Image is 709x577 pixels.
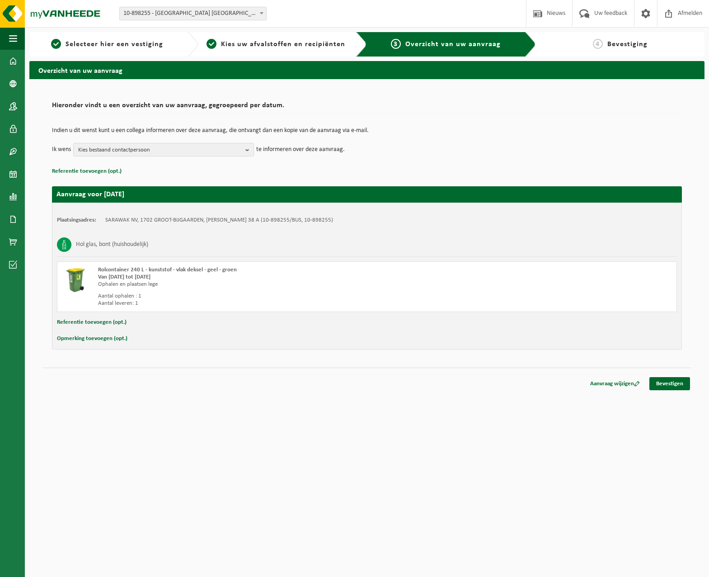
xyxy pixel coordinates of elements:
[78,143,242,157] span: Kies bestaand contactpersoon
[62,266,89,293] img: WB-0240-HPE-GN-50.png
[57,333,127,345] button: Opmerking toevoegen (opt.)
[221,41,345,48] span: Kies uw afvalstoffen en recipiënten
[34,39,180,50] a: 1Selecteer hier een vestiging
[583,377,647,390] a: Aanvraag wijzigen
[207,39,216,49] span: 2
[56,191,124,198] strong: Aanvraag voor [DATE]
[98,267,237,273] span: Rolcontainer 240 L - kunststof - vlak deksel - geel - groen
[98,274,150,280] strong: Van [DATE] tot [DATE]
[98,281,403,288] div: Ophalen en plaatsen lege
[607,41,648,48] span: Bevestiging
[29,61,704,79] h2: Overzicht van uw aanvraag
[52,143,71,156] p: Ik wens
[119,7,267,20] span: 10-898255 - SARAWAK NV - GROOT-BIJGAARDEN
[105,217,333,224] td: SARAWAK NV, 1702 GROOT-BIJGAARDEN, [PERSON_NAME] 38 A (10-898255/BUS, 10-898255)
[256,143,345,156] p: te informeren over deze aanvraag.
[593,39,603,49] span: 4
[57,317,127,328] button: Referentie toevoegen (opt.)
[51,39,61,49] span: 1
[57,217,96,223] strong: Plaatsingsadres:
[649,377,690,390] a: Bevestigen
[98,300,403,307] div: Aantal leveren: 1
[405,41,501,48] span: Overzicht van uw aanvraag
[76,237,148,252] h3: Hol glas, bont (huishoudelijk)
[52,166,122,177] button: Referentie toevoegen (opt.)
[120,7,266,20] span: 10-898255 - SARAWAK NV - GROOT-BIJGAARDEN
[73,143,254,156] button: Kies bestaand contactpersoon
[391,39,401,49] span: 3
[66,41,163,48] span: Selecteer hier een vestiging
[52,102,682,114] h2: Hieronder vindt u een overzicht van uw aanvraag, gegroepeerd per datum.
[98,293,403,300] div: Aantal ophalen : 1
[52,128,682,134] p: Indien u dit wenst kunt u een collega informeren over deze aanvraag, die ontvangt dan een kopie v...
[203,39,349,50] a: 2Kies uw afvalstoffen en recipiënten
